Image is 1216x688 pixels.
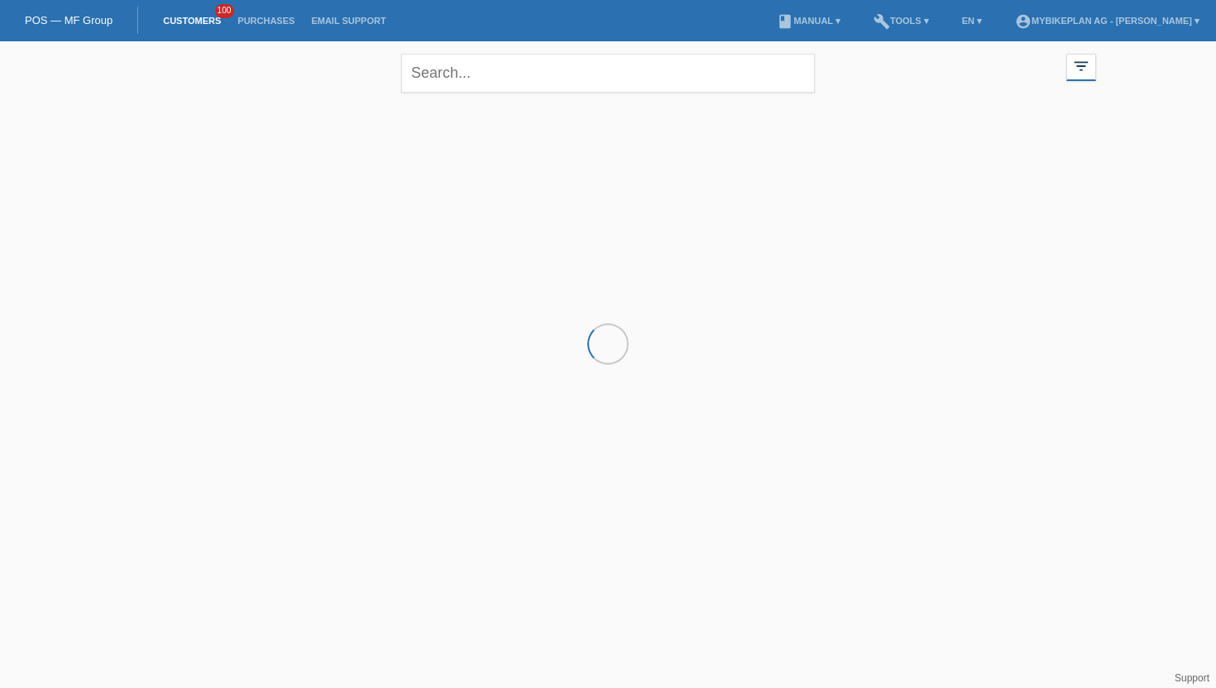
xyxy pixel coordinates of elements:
a: Email Support [303,16,394,26]
i: book [777,13,793,30]
a: bookManual ▾ [768,16,849,26]
a: POS — MF Group [25,14,113,26]
a: Customers [155,16,229,26]
a: EN ▾ [954,16,990,26]
input: Search... [401,54,815,93]
i: filter_list [1072,57,1090,75]
a: buildTools ▾ [865,16,937,26]
a: account_circleMybikeplan AG - [PERSON_NAME] ▾ [1007,16,1208,26]
a: Support [1175,672,1209,684]
a: Purchases [229,16,303,26]
i: build [874,13,890,30]
span: 100 [215,4,235,18]
i: account_circle [1015,13,1032,30]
